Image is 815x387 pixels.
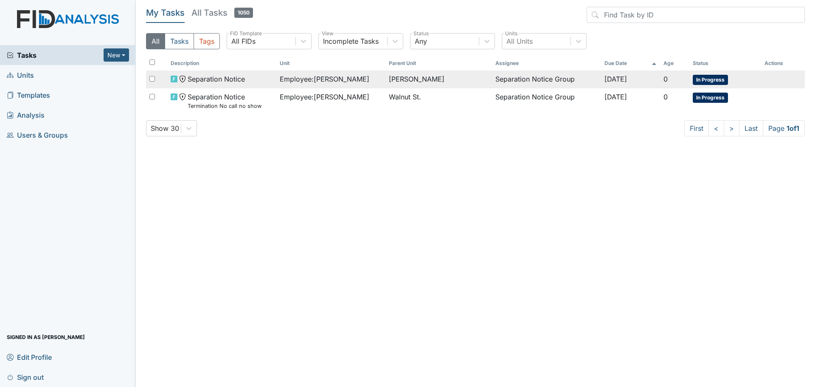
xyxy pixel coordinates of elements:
[492,88,601,113] td: Separation Notice Group
[506,36,533,46] div: All Units
[763,120,805,136] span: Page
[7,370,44,384] span: Sign out
[231,36,256,46] div: All FIDs
[280,74,369,84] span: Employee : [PERSON_NAME]
[7,50,104,60] a: Tasks
[146,33,220,49] div: Type filter
[188,74,245,84] span: Separation Notice
[146,7,185,19] h5: My Tasks
[104,48,129,62] button: New
[693,75,728,85] span: In Progress
[188,102,261,110] small: Termination No call no show
[492,71,601,88] td: Separation Notice Group
[601,56,660,71] th: Toggle SortBy
[587,7,805,23] input: Find Task by ID
[385,56,492,71] th: Toggle SortBy
[492,56,601,71] th: Assignee
[323,36,379,46] div: Incomplete Tasks
[739,120,763,136] a: Last
[663,93,668,101] span: 0
[7,331,85,344] span: Signed in as [PERSON_NAME]
[787,124,799,133] strong: 1 of 1
[280,92,369,102] span: Employee : [PERSON_NAME]
[7,350,52,364] span: Edit Profile
[708,120,724,136] a: <
[234,8,253,18] span: 1050
[684,120,805,136] nav: task-pagination
[165,33,194,49] button: Tasks
[7,68,34,82] span: Units
[7,128,68,141] span: Users & Groups
[604,93,627,101] span: [DATE]
[724,120,739,136] a: >
[663,75,668,83] span: 0
[604,75,627,83] span: [DATE]
[191,7,253,19] h5: All Tasks
[415,36,427,46] div: Any
[146,33,165,49] button: All
[7,88,50,102] span: Templates
[389,92,421,102] span: Walnut St.
[684,120,709,136] a: First
[167,56,276,71] th: Toggle SortBy
[693,93,728,103] span: In Progress
[151,123,179,133] div: Show 30
[7,108,45,121] span: Analysis
[660,56,689,71] th: Toggle SortBy
[761,56,804,71] th: Actions
[276,56,385,71] th: Toggle SortBy
[194,33,220,49] button: Tags
[149,59,155,65] input: Toggle All Rows Selected
[689,56,762,71] th: Toggle SortBy
[389,74,444,84] span: [PERSON_NAME]
[188,92,261,110] span: Separation Notice Termination No call no show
